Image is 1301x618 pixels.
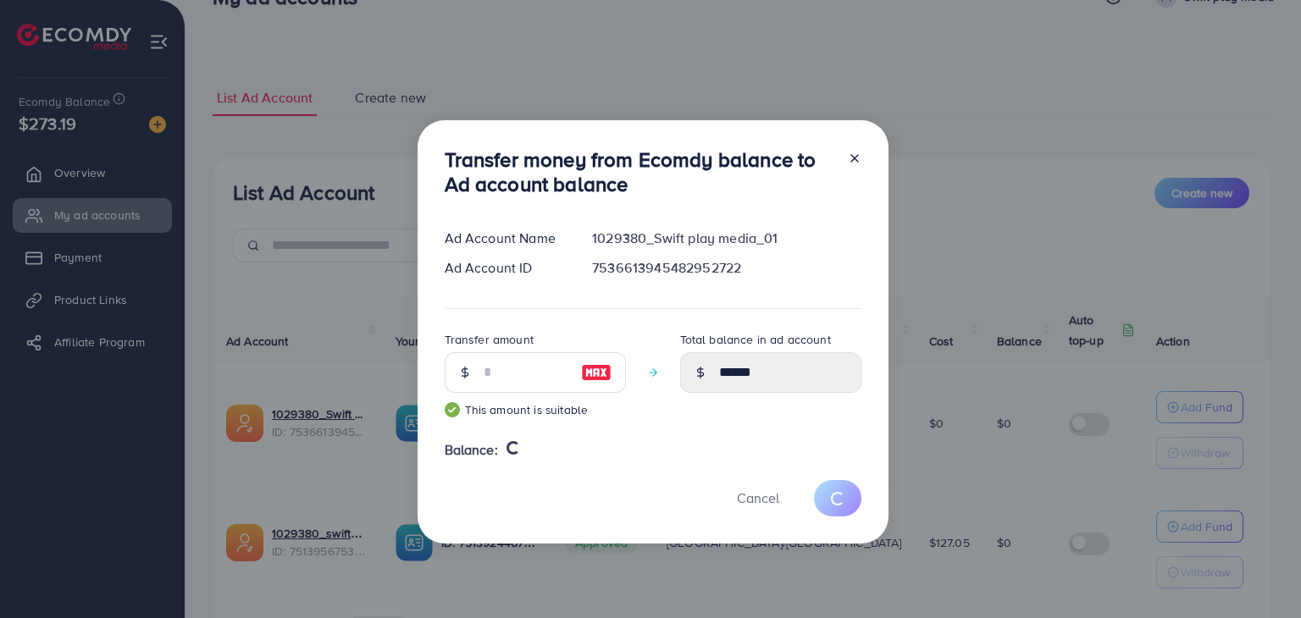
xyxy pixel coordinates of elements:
[445,147,834,196] h3: Transfer money from Ecomdy balance to Ad account balance
[445,402,460,417] img: guide
[579,229,874,248] div: 1029380_Swift play media_01
[431,229,579,248] div: Ad Account Name
[431,258,579,278] div: Ad Account ID
[445,440,498,460] span: Balance:
[1229,542,1288,605] iframe: Chat
[579,258,874,278] div: 7536613945482952722
[581,362,612,383] img: image
[716,480,800,516] button: Cancel
[737,488,779,507] span: Cancel
[445,401,626,418] small: This amount is suitable
[445,331,534,348] label: Transfer amount
[680,331,831,348] label: Total balance in ad account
